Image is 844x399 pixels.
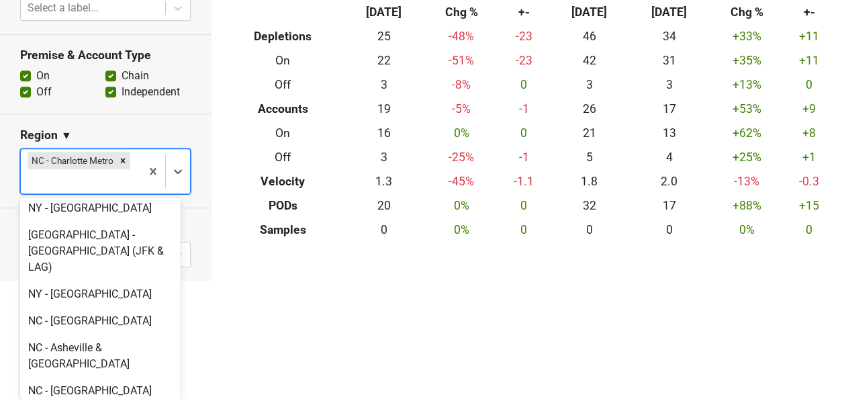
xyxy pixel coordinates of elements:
[115,152,130,169] div: Remove NC - Charlotte Metro
[344,169,424,193] td: 1.3
[424,1,499,25] th: Chg %
[709,25,784,49] td: +33 %
[222,73,344,97] th: Off
[629,169,709,193] td: 2.0
[784,122,834,146] td: +8
[499,49,549,73] td: -23
[499,1,549,25] th: +-
[549,169,629,193] td: 1.8
[20,335,181,378] div: NC - Asheville & [GEOGRAPHIC_DATA]
[226,279,247,300] img: filter
[499,145,549,169] td: -1
[709,145,784,169] td: +25 %
[629,73,709,97] td: 3
[499,73,549,97] td: 0
[424,73,499,97] td: -8 %
[499,25,549,49] td: -23
[709,49,784,73] td: +35 %
[20,128,58,142] h3: Region
[222,145,344,169] th: Off
[499,169,549,193] td: -1.1
[784,193,834,218] td: +15
[222,169,344,193] th: Velocity
[344,193,424,218] td: 20
[499,218,549,242] td: 0
[424,193,499,218] td: 0 %
[549,193,629,218] td: 32
[222,218,344,242] th: Samples
[222,49,344,73] th: On
[20,308,181,335] div: NC - [GEOGRAPHIC_DATA]
[549,122,629,146] td: 21
[344,49,424,73] td: 22
[28,152,115,169] div: NC - Charlotte Metro
[784,25,834,49] td: +11
[20,222,181,281] div: [GEOGRAPHIC_DATA] - [GEOGRAPHIC_DATA] (JFK & LAG)
[499,193,549,218] td: 0
[629,193,709,218] td: 17
[222,97,344,122] th: Accounts
[549,49,629,73] td: 42
[61,128,72,144] span: ▼
[784,73,834,97] td: 0
[629,49,709,73] td: 31
[20,48,191,62] h3: Premise & Account Type
[784,1,834,25] th: +-
[344,25,424,49] td: 25
[549,97,629,122] td: 26
[709,193,784,218] td: +88 %
[424,169,499,193] td: -45 %
[784,97,834,122] td: +9
[36,84,52,100] label: Off
[424,97,499,122] td: -5 %
[344,73,424,97] td: 3
[122,68,149,84] label: Chain
[36,68,50,84] label: On
[424,218,499,242] td: 0 %
[122,84,180,100] label: Independent
[424,25,499,49] td: -48 %
[784,218,834,242] td: 0
[344,122,424,146] td: 16
[549,145,629,169] td: 5
[424,145,499,169] td: -25 %
[499,122,549,146] td: 0
[549,218,629,242] td: 0
[709,218,784,242] td: 0 %
[629,122,709,146] td: 13
[344,145,424,169] td: 3
[784,169,834,193] td: -0.3
[222,25,344,49] th: Depletions
[784,49,834,73] td: +11
[784,145,834,169] td: +1
[20,195,181,222] div: NY - [GEOGRAPHIC_DATA]
[549,73,629,97] td: 3
[709,97,784,122] td: +53 %
[222,193,344,218] th: PODs
[424,49,499,73] td: -51 %
[549,25,629,49] td: 46
[222,122,344,146] th: On
[344,1,424,25] th: [DATE]
[629,145,709,169] td: 4
[344,97,424,122] td: 19
[629,1,709,25] th: [DATE]
[629,97,709,122] td: 17
[499,97,549,122] td: -1
[629,218,709,242] td: 0
[20,281,181,308] div: NY - [GEOGRAPHIC_DATA]
[549,1,629,25] th: [DATE]
[709,169,784,193] td: -13 %
[424,122,499,146] td: 0 %
[709,73,784,97] td: +13 %
[438,275,772,317] th: Brand Depletions [DATE] :
[344,218,424,242] td: 0
[709,122,784,146] td: +62 %
[629,25,709,49] td: 34
[709,1,784,25] th: Chg %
